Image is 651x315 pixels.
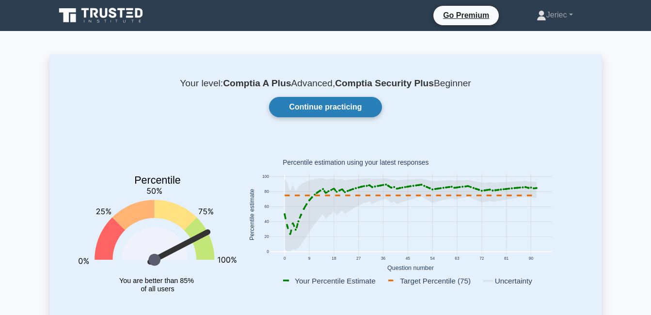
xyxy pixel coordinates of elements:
[264,205,269,209] text: 60
[264,235,269,239] text: 20
[381,256,385,261] text: 36
[405,256,410,261] text: 45
[283,256,286,261] text: 0
[332,256,336,261] text: 18
[479,256,484,261] text: 72
[223,78,291,88] b: Comptia A Plus
[249,189,255,240] text: Percentile estimate
[267,250,269,254] text: 0
[73,78,579,89] p: Your level: Advanced, Beginner
[430,256,435,261] text: 54
[308,256,310,261] text: 9
[335,78,434,88] b: Comptia Security Plus
[141,285,174,293] tspan: of all users
[262,174,269,179] text: 100
[134,174,181,186] text: Percentile
[513,5,596,25] a: Jeriec
[264,220,269,224] text: 40
[269,97,381,117] a: Continue practicing
[356,256,361,261] text: 27
[528,256,533,261] text: 90
[264,189,269,194] text: 80
[437,9,495,21] a: Go Premium
[455,256,460,261] text: 63
[283,159,429,167] text: Percentile estimation using your latest responses
[387,265,434,271] text: Question number
[119,277,194,284] tspan: You are better than 85%
[504,256,508,261] text: 81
